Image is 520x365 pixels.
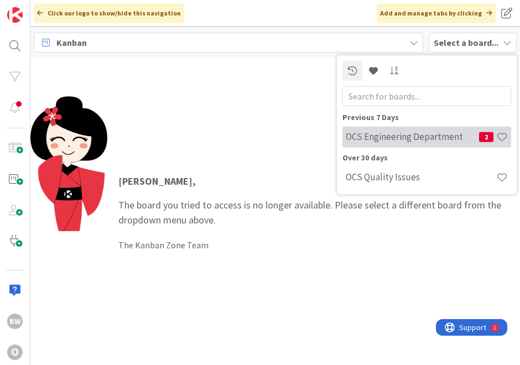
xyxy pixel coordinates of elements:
[342,152,511,163] div: Over 30 days
[342,111,511,123] div: Previous 7 Days
[7,7,23,23] img: Visit kanbanzone.com
[58,4,60,13] div: 1
[56,36,87,49] span: Kanban
[434,37,498,48] b: Select a board...
[342,86,511,106] input: Search for boards...
[118,175,196,187] strong: [PERSON_NAME] ,
[118,174,509,227] p: The board you tried to access is no longer available. Please select a different board from the dr...
[377,3,496,23] div: Add and manage tabs by clicking
[118,238,509,252] div: The Kanban Zone Team
[34,3,184,23] div: Click our logo to show/hide this navigation
[479,132,493,142] span: 2
[346,171,496,182] h4: OCS Quality Issues
[346,131,479,142] h4: OCS Engineering Department
[23,2,50,15] span: Support
[7,345,23,360] div: O
[7,314,23,329] div: BW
